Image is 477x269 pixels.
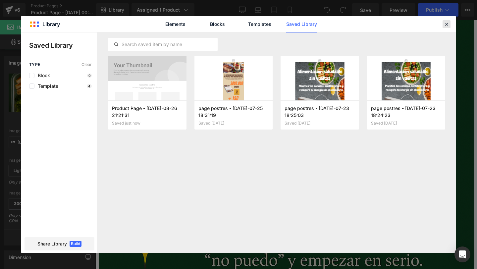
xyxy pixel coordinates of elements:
p: 0 [87,74,92,78]
a: Elements [160,16,191,32]
h3: Product Page - [DATE]-08-26 21:21:31 [112,105,183,118]
span: Template [34,83,58,89]
div: Saved just now [112,121,183,126]
a: Blocks [202,16,233,32]
a: Templates [244,16,275,32]
div: Saved [DATE] [371,121,442,126]
div: Saved [DATE] [285,121,355,126]
h3: page postres - [DATE]-07-23 18:24:23 [371,105,442,118]
p: Saved Library [29,40,97,50]
h3: page postres - [DATE]-07-23 18:25:03 [285,105,355,118]
span: Share Library [37,241,67,247]
span: Build [70,241,81,247]
div: Open Intercom Messenger [454,246,470,262]
h3: page postres - [DATE]-07-25 18:31:19 [198,105,269,118]
span: Type [29,62,40,67]
a: Saved Library [286,16,317,32]
div: Saved [DATE] [198,121,269,126]
span: Clear [81,62,92,67]
span: Block [34,73,50,78]
p: 4 [87,84,92,88]
input: Search saved item by name [108,40,217,48]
